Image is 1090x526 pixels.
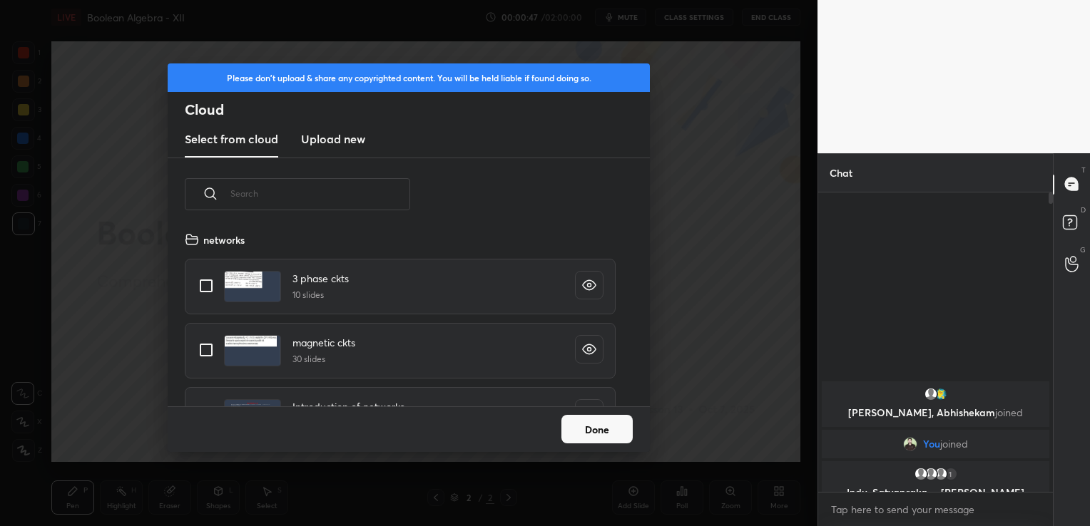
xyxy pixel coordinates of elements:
[203,232,245,247] h4: networks
[940,438,968,450] span: joined
[944,467,958,481] div: 1
[168,63,650,92] div: Please don't upload & share any copyrighted content. You will be held liable if found doing so.
[224,399,281,430] img: 1612630411F3WXYO.pdf
[185,130,278,148] h3: Select from cloud
[168,227,633,406] div: grid
[934,467,948,481] img: default.png
[1081,205,1086,215] p: D
[924,387,938,401] img: default.png
[185,100,650,119] h2: Cloud
[934,387,948,401] img: af00421c3f77420aa709b71eb237c3fc.97165043_3
[830,487,1041,498] p: Indu, Satyapraka..., [PERSON_NAME]
[1081,165,1086,175] p: T
[830,407,1041,418] p: [PERSON_NAME], Abhishekam
[903,437,917,451] img: 92155e9b22ef4df58f3aabcf37ccfb9e.jpg
[995,406,1023,419] span: joined
[561,415,633,443] button: Done
[292,353,355,366] h5: 30 slides
[292,335,355,350] h4: magnetic ckts
[818,154,864,192] p: Chat
[292,289,349,301] h5: 10 slides
[818,378,1053,493] div: grid
[224,271,281,302] img: 1612630411KFQEK3.pdf
[292,271,349,286] h4: 3 phase ckts
[914,467,928,481] img: default.png
[923,438,940,450] span: You
[292,399,404,414] h4: Introduction of networks
[301,130,365,148] h3: Upload new
[224,335,281,366] img: 1612630411ILPWV2.pdf
[1080,244,1086,255] p: G
[924,467,938,481] img: default.png
[230,163,410,224] input: Search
